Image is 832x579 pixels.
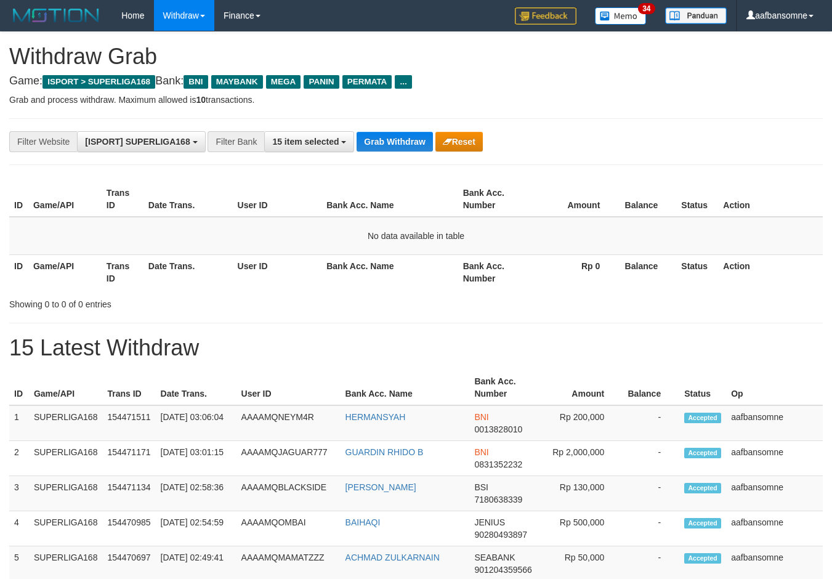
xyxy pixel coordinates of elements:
[9,6,103,25] img: MOTION_logo.png
[102,370,155,405] th: Trans ID
[29,405,103,441] td: SUPERLIGA168
[474,424,522,434] span: Copy 0013828010 to clipboard
[77,131,205,152] button: [ISPORT] SUPERLIGA168
[684,448,721,458] span: Accepted
[9,75,823,87] h4: Game: Bank:
[718,182,823,217] th: Action
[143,254,233,289] th: Date Trans.
[458,254,531,289] th: Bank Acc. Number
[156,511,236,546] td: [DATE] 02:54:59
[9,293,337,310] div: Showing 0 to 0 of 0 entries
[357,132,432,152] button: Grab Withdraw
[236,476,341,511] td: AAAAMQBLACKSIDE
[474,482,488,492] span: BSI
[531,182,619,217] th: Amount
[272,137,339,147] span: 15 item selected
[102,254,143,289] th: Trans ID
[156,405,236,441] td: [DATE] 03:06:04
[29,441,103,476] td: SUPERLIGA168
[208,131,264,152] div: Filter Bank
[684,518,721,528] span: Accepted
[9,441,29,476] td: 2
[665,7,727,24] img: panduan.png
[623,370,679,405] th: Balance
[345,447,424,457] a: GUARDIN RHIDO B
[638,3,655,14] span: 34
[469,370,540,405] th: Bank Acc. Number
[102,476,155,511] td: 154471134
[474,447,488,457] span: BNI
[474,460,522,469] span: Copy 0831352232 to clipboard
[9,405,29,441] td: 1
[102,182,143,217] th: Trans ID
[29,511,103,546] td: SUPERLIGA168
[9,131,77,152] div: Filter Website
[474,553,515,562] span: SEABANK
[9,511,29,546] td: 4
[102,511,155,546] td: 154470985
[156,441,236,476] td: [DATE] 03:01:15
[9,217,823,255] td: No data available in table
[28,254,102,289] th: Game/API
[676,254,718,289] th: Status
[304,75,339,89] span: PANIN
[233,182,322,217] th: User ID
[540,370,623,405] th: Amount
[623,476,679,511] td: -
[726,511,823,546] td: aafbansomne
[9,336,823,360] h1: 15 Latest Withdraw
[618,254,676,289] th: Balance
[679,370,726,405] th: Status
[474,530,527,540] span: Copy 90280493897 to clipboard
[623,441,679,476] td: -
[395,75,411,89] span: ...
[474,565,531,575] span: Copy 901204359566 to clipboard
[595,7,647,25] img: Button%20Memo.svg
[29,476,103,511] td: SUPERLIGA168
[9,254,28,289] th: ID
[85,137,190,147] span: [ISPORT] SUPERLIGA168
[156,476,236,511] td: [DATE] 02:58:36
[236,441,341,476] td: AAAAMQJAGUAR777
[236,511,341,546] td: AAAAMQOMBAI
[342,75,392,89] span: PERMATA
[9,370,29,405] th: ID
[684,483,721,493] span: Accepted
[102,405,155,441] td: 154471511
[540,476,623,511] td: Rp 130,000
[345,412,406,422] a: HERMANSYAH
[345,482,416,492] a: [PERSON_NAME]
[726,476,823,511] td: aafbansomne
[540,405,623,441] td: Rp 200,000
[236,405,341,441] td: AAAAMQNEYM4R
[676,182,718,217] th: Status
[623,405,679,441] td: -
[726,370,823,405] th: Op
[9,44,823,69] h1: Withdraw Grab
[726,405,823,441] td: aafbansomne
[211,75,263,89] span: MAYBANK
[196,95,206,105] strong: 10
[233,254,322,289] th: User ID
[321,182,458,217] th: Bank Acc. Name
[9,182,28,217] th: ID
[264,131,354,152] button: 15 item selected
[540,441,623,476] td: Rp 2,000,000
[236,370,341,405] th: User ID
[345,553,440,562] a: ACHMAD ZULKARNAIN
[345,517,381,527] a: BAIHAQI
[540,511,623,546] td: Rp 500,000
[321,254,458,289] th: Bank Acc. Name
[42,75,155,89] span: ISPORT > SUPERLIGA168
[474,412,488,422] span: BNI
[9,94,823,106] p: Grab and process withdraw. Maximum allowed is transactions.
[718,254,823,289] th: Action
[184,75,208,89] span: BNI
[726,441,823,476] td: aafbansomne
[28,182,102,217] th: Game/API
[266,75,301,89] span: MEGA
[684,553,721,564] span: Accepted
[102,441,155,476] td: 154471171
[618,182,676,217] th: Balance
[623,511,679,546] td: -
